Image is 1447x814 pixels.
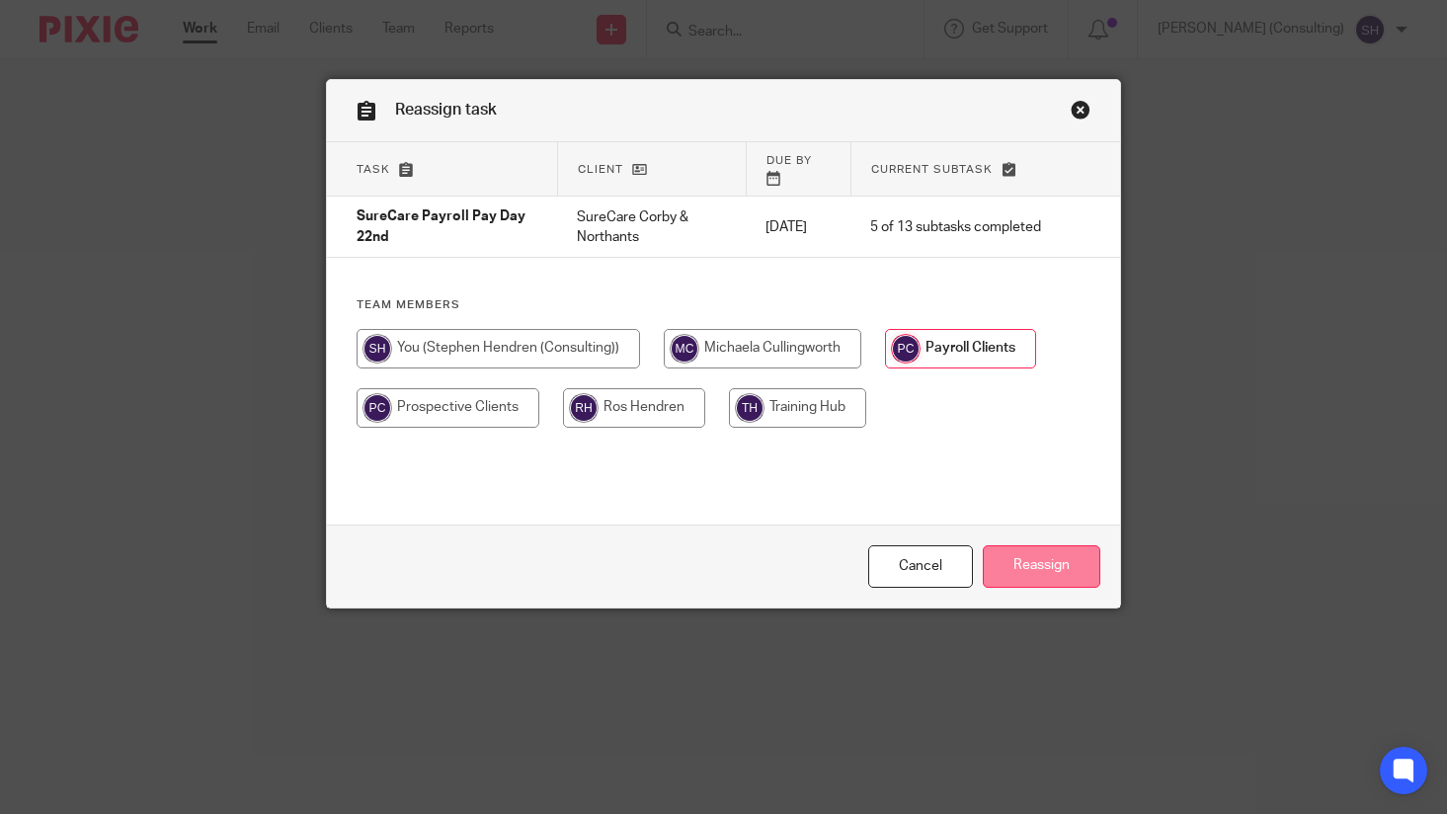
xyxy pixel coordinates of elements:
[357,297,1091,313] h4: Team members
[578,164,623,175] span: Client
[395,102,497,118] span: Reassign task
[850,197,1061,258] td: 5 of 13 subtasks completed
[983,545,1100,588] input: Reassign
[871,164,993,175] span: Current subtask
[1071,100,1090,126] a: Close this dialog window
[357,164,390,175] span: Task
[868,545,973,588] a: Close this dialog window
[765,217,831,237] p: [DATE]
[766,155,812,166] span: Due by
[357,210,525,245] span: SureCare Payroll Pay Day 22nd
[577,207,726,248] p: SureCare Corby & Northants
